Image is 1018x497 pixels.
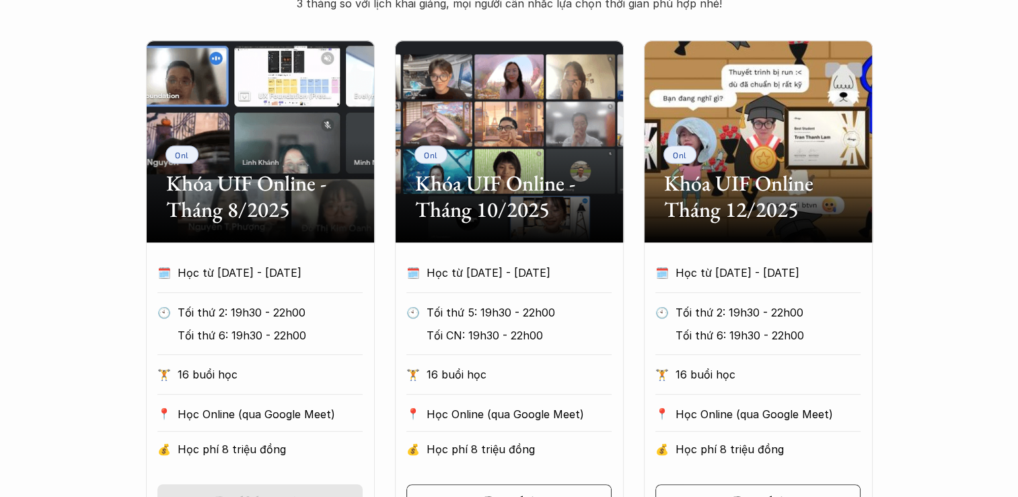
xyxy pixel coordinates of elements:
[427,439,612,459] p: Học phí 8 triệu đồng
[178,439,363,459] p: Học phí 8 triệu đồng
[157,439,171,459] p: 💰
[406,364,420,385] p: 🏋️
[157,407,171,420] p: 📍
[178,404,363,424] p: Học Online (qua Google Meet)
[178,325,363,345] p: Tối thứ 6: 19h30 - 22h00
[676,364,861,385] p: 16 buổi học
[424,150,438,160] p: Onl
[676,302,861,323] p: Tối thứ 2: 19h30 - 22h00
[664,170,852,222] h2: Khóa UIF Online Tháng 12/2025
[676,404,861,424] p: Học Online (qua Google Meet)
[178,302,363,323] p: Tối thứ 2: 19h30 - 22h00
[673,150,687,160] p: Onl
[655,263,669,283] p: 🗓️
[157,263,171,283] p: 🗓️
[655,407,669,420] p: 📍
[676,439,861,459] p: Học phí 8 triệu đồng
[676,325,861,345] p: Tối thứ 6: 19h30 - 22h00
[676,263,836,283] p: Học từ [DATE] - [DATE]
[427,404,612,424] p: Học Online (qua Google Meet)
[178,364,363,385] p: 16 buổi học
[157,364,171,385] p: 🏋️
[655,364,669,385] p: 🏋️
[427,263,587,283] p: Học từ [DATE] - [DATE]
[427,364,612,385] p: 16 buổi học
[178,263,338,283] p: Học từ [DATE] - [DATE]
[427,302,612,323] p: Tối thứ 5: 19h30 - 22h00
[427,325,612,345] p: Tối CN: 19h30 - 22h00
[406,302,420,323] p: 🕙
[175,150,189,160] p: Onl
[406,439,420,459] p: 💰
[655,439,669,459] p: 💰
[415,170,604,222] h2: Khóa UIF Online - Tháng 10/2025
[655,302,669,323] p: 🕙
[157,302,171,323] p: 🕙
[406,407,420,420] p: 📍
[166,170,355,222] h2: Khóa UIF Online - Tháng 8/2025
[406,263,420,283] p: 🗓️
